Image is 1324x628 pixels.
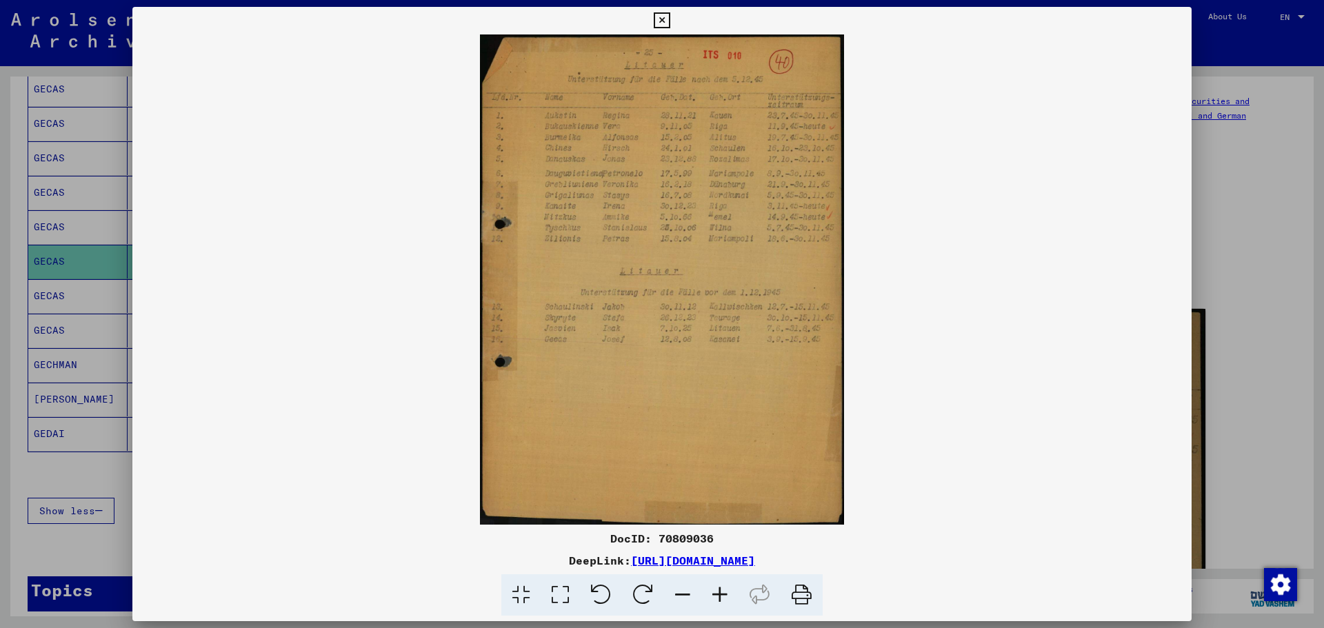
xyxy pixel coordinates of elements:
[132,552,1192,569] div: DeepLink:
[132,34,1192,525] img: 001.jpg
[1264,568,1297,601] img: Change consent
[631,554,755,567] a: [URL][DOMAIN_NAME]
[1263,567,1296,600] div: Change consent
[132,530,1192,547] div: DocID: 70809036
